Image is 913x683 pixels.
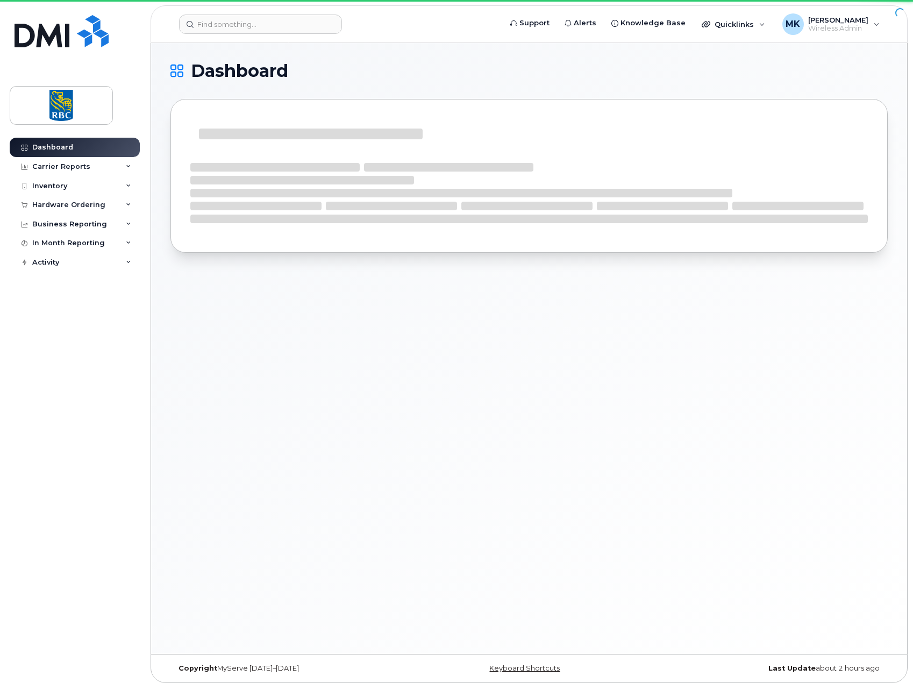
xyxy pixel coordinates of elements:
[170,664,410,673] div: MyServe [DATE]–[DATE]
[489,664,560,672] a: Keyboard Shortcuts
[648,664,888,673] div: about 2 hours ago
[179,664,217,672] strong: Copyright
[191,63,288,79] span: Dashboard
[768,664,816,672] strong: Last Update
